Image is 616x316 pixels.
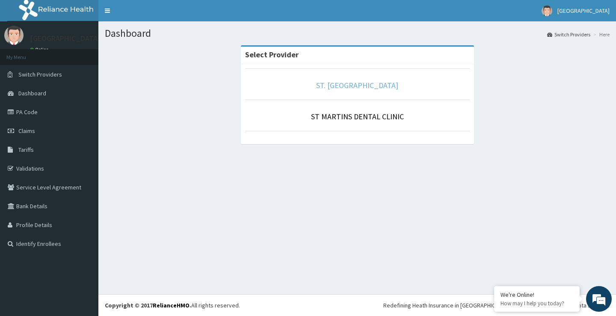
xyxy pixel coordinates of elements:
strong: Select Provider [245,50,299,59]
strong: Copyright © 2017 . [105,301,191,309]
li: Here [591,31,610,38]
h1: Dashboard [105,28,610,39]
span: Switch Providers [18,71,62,78]
span: Claims [18,127,35,135]
a: Online [30,47,50,53]
div: Redefining Heath Insurance in [GEOGRAPHIC_DATA] using Telemedicine and Data Science! [383,301,610,310]
a: Switch Providers [547,31,590,38]
a: ST MARTINS DENTAL CLINIC [311,112,404,121]
footer: All rights reserved. [98,294,616,316]
span: Dashboard [18,89,46,97]
img: User Image [4,26,24,45]
img: User Image [542,6,552,16]
div: We're Online! [500,291,573,298]
a: ST. [GEOGRAPHIC_DATA] [316,80,398,90]
p: How may I help you today? [500,300,573,307]
span: [GEOGRAPHIC_DATA] [557,7,610,15]
a: RelianceHMO [153,301,190,309]
span: Tariffs [18,146,34,154]
p: [GEOGRAPHIC_DATA] [30,35,101,42]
